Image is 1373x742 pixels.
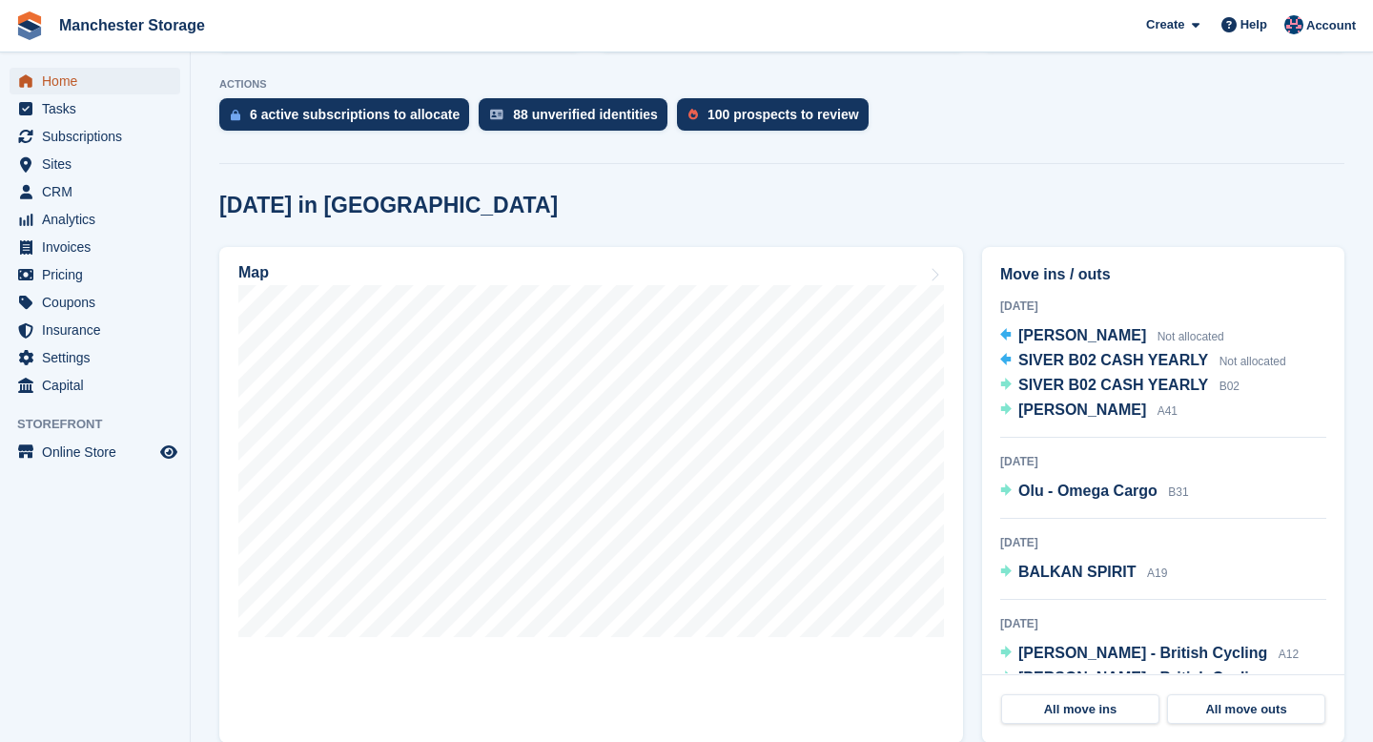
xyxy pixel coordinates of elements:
p: ACTIONS [219,78,1344,91]
div: [DATE] [1000,453,1326,470]
span: Capital [42,372,156,399]
span: Pricing [42,261,156,288]
a: menu [10,344,180,371]
a: menu [10,178,180,205]
span: [PERSON_NAME] [1018,402,1146,418]
a: menu [10,372,180,399]
span: Storefront [17,415,190,434]
span: [PERSON_NAME] [1018,327,1146,343]
span: SIVER B02 CASH YEARLY [1018,377,1208,393]
img: stora-icon-8386f47178a22dfd0bd8f6a31ec36ba5ce8667c1dd55bd0f319d3a0aa187defe.svg [15,11,44,40]
img: active_subscription_to_allocate_icon-d502201f5373d7db506a760aba3b589e785aa758c864c3986d89f69b8ff3... [231,109,240,121]
div: 6 active subscriptions to allocate [250,107,460,122]
a: 6 active subscriptions to allocate [219,98,479,140]
span: B31 [1168,485,1188,499]
span: Online Store [42,439,156,465]
span: Olu - Omega Cargo [1018,483,1158,499]
span: Coupons [42,289,156,316]
a: All move outs [1167,694,1325,725]
span: Sites [42,151,156,177]
a: Preview store [157,441,180,464]
a: menu [10,261,180,288]
a: SIVER B02 CASH YEARLY Not allocated [1000,349,1286,374]
a: menu [10,151,180,177]
span: A16 [1279,672,1299,686]
a: menu [10,68,180,94]
span: BALKAN SPIRIT [1018,564,1137,580]
span: Create [1146,15,1184,34]
a: menu [10,289,180,316]
div: 88 unverified identities [513,107,658,122]
a: BALKAN SPIRIT A19 [1000,561,1167,586]
div: [DATE] [1000,534,1326,551]
a: Olu - Omega Cargo B31 [1000,480,1189,505]
h2: Map [238,264,269,281]
span: Account [1306,16,1356,35]
a: menu [10,123,180,150]
a: [PERSON_NAME] - British Cycling A16 [1000,667,1299,691]
h2: [DATE] in [GEOGRAPHIC_DATA] [219,193,558,218]
a: menu [10,439,180,465]
span: Not allocated [1158,330,1224,343]
span: Invoices [42,234,156,260]
span: A41 [1158,404,1178,418]
a: [PERSON_NAME] A41 [1000,399,1178,423]
span: Home [42,68,156,94]
div: 100 prospects to review [707,107,859,122]
span: SIVER B02 CASH YEARLY [1018,352,1208,368]
span: Analytics [42,206,156,233]
span: Settings [42,344,156,371]
a: All move ins [1001,694,1159,725]
img: prospect-51fa495bee0391a8d652442698ab0144808aea92771e9ea1ae160a38d050c398.svg [688,109,698,120]
a: menu [10,95,180,122]
span: Tasks [42,95,156,122]
a: [PERSON_NAME] - British Cycling A12 [1000,642,1299,667]
span: Not allocated [1219,355,1286,368]
span: Subscriptions [42,123,156,150]
span: A12 [1279,648,1299,661]
h2: Move ins / outs [1000,263,1326,286]
span: Insurance [42,317,156,343]
a: menu [10,317,180,343]
div: [DATE] [1000,615,1326,632]
span: Help [1240,15,1267,34]
span: A19 [1147,567,1167,580]
span: [PERSON_NAME] - British Cycling [1018,670,1267,686]
span: CRM [42,178,156,205]
div: [DATE] [1000,298,1326,315]
a: menu [10,206,180,233]
a: SIVER B02 CASH YEARLY B02 [1000,374,1240,399]
a: 100 prospects to review [677,98,878,140]
img: verify_identity-adf6edd0f0f0b5bbfe63781bf79b02c33cf7c696d77639b501bdc392416b5a36.svg [490,109,503,120]
a: Manchester Storage [51,10,213,41]
a: menu [10,234,180,260]
span: [PERSON_NAME] - British Cycling [1018,645,1267,661]
a: [PERSON_NAME] Not allocated [1000,324,1224,349]
a: 88 unverified identities [479,98,677,140]
span: B02 [1219,380,1240,393]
